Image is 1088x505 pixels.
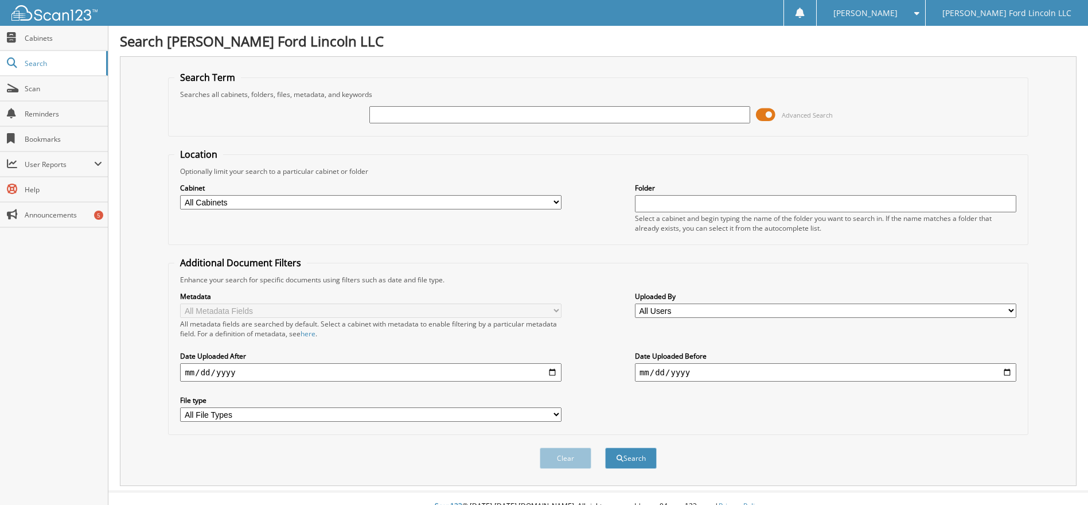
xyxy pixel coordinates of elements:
span: Search [25,59,100,68]
span: Announcements [25,210,102,220]
img: scan123-logo-white.svg [11,5,98,21]
span: Help [25,185,102,195]
div: All metadata fields are searched by default. Select a cabinet with metadata to enable filtering b... [180,319,561,339]
span: Bookmarks [25,134,102,144]
button: Search [605,448,657,469]
div: Enhance your search for specific documents using filters such as date and file type. [174,275,1021,285]
label: File type [180,395,561,405]
legend: Additional Document Filters [174,257,307,269]
span: [PERSON_NAME] Ford Lincoln LLC [942,10,1071,17]
label: Folder [635,183,1016,193]
label: Metadata [180,292,561,301]
legend: Search Term [174,71,241,84]
label: Uploaded By [635,292,1016,301]
a: here [301,329,315,339]
input: end [635,363,1016,382]
div: Optionally limit your search to a particular cabinet or folder [174,166,1021,176]
span: Advanced Search [782,111,833,119]
div: Searches all cabinets, folders, files, metadata, and keywords [174,90,1021,99]
span: Scan [25,84,102,94]
iframe: Chat Widget [1031,450,1088,505]
span: [PERSON_NAME] [833,10,898,17]
label: Date Uploaded Before [635,351,1016,361]
label: Cabinet [180,183,561,193]
h1: Search [PERSON_NAME] Ford Lincoln LLC [120,32,1077,50]
span: Reminders [25,109,102,119]
div: 5 [94,211,103,220]
input: start [180,363,561,382]
legend: Location [174,148,223,161]
label: Date Uploaded After [180,351,561,361]
span: User Reports [25,160,94,169]
div: Select a cabinet and begin typing the name of the folder you want to search in. If the name match... [635,213,1016,233]
span: Cabinets [25,33,102,43]
button: Clear [540,448,591,469]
